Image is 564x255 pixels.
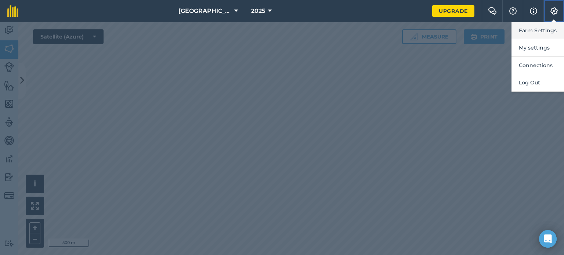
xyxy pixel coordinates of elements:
span: 2025 [251,7,265,15]
img: svg+xml;base64,PHN2ZyB4bWxucz0iaHR0cDovL3d3dy53My5vcmcvMjAwMC9zdmciIHdpZHRoPSIxNyIgaGVpZ2h0PSIxNy... [530,7,537,15]
img: Two speech bubbles overlapping with the left bubble in the forefront [488,7,497,15]
span: [GEOGRAPHIC_DATA] [178,7,231,15]
button: Connections [511,57,564,74]
img: A cog icon [550,7,558,15]
img: fieldmargin Logo [7,5,18,17]
button: Farm Settings [511,22,564,39]
div: Open Intercom Messenger [539,230,557,248]
button: My settings [511,39,564,57]
button: Log Out [511,74,564,91]
a: Upgrade [432,5,474,17]
img: A question mark icon [509,7,517,15]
